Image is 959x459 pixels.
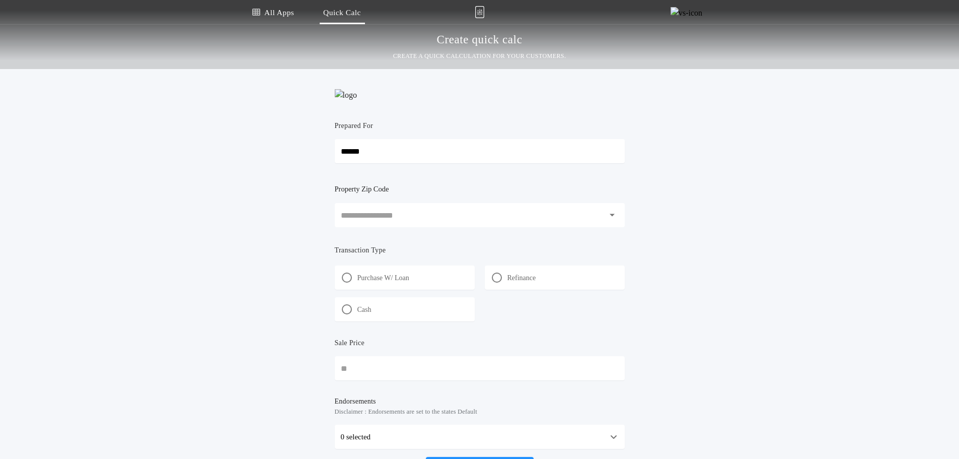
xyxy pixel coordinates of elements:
label: Property Zip Code [335,183,389,195]
img: vs-icon [671,7,702,17]
p: Transaction Type [335,245,625,255]
p: Purchase W/ Loan [357,273,409,283]
p: Sale Price [335,338,365,348]
p: Prepared For [335,121,374,131]
span: Disclaimer : Endorsements are set to the states Default [335,407,625,417]
p: Refinance [507,273,536,283]
p: 0 selected [341,431,371,443]
span: Endorsements [335,397,625,407]
img: img [475,6,484,18]
p: Create quick calc [437,32,523,48]
img: logo [335,89,357,101]
p: Cash [357,305,372,315]
p: CREATE A QUICK CALCULATION FOR YOUR CUSTOMERS. [393,51,566,61]
button: 0 selected [335,425,625,449]
input: Prepared For [335,139,625,163]
input: Sale Price [335,356,625,380]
